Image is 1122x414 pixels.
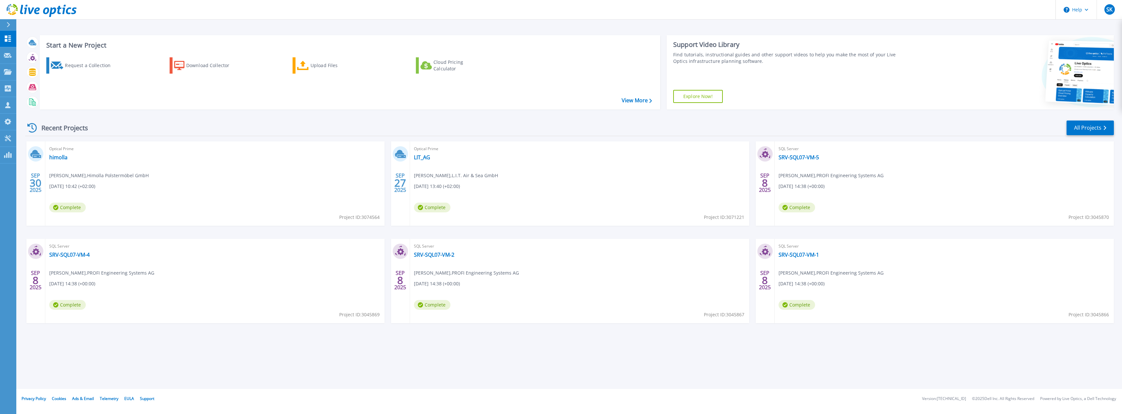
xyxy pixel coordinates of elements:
span: Complete [49,300,86,310]
div: Support Video Library [673,40,907,49]
div: Cloud Pricing Calculator [433,59,486,72]
span: 30 [30,180,41,186]
span: Complete [414,203,450,212]
span: Optical Prime [414,145,745,152]
div: SEP 2025 [29,268,42,292]
a: SRV-SQL07-VM-5 [779,154,819,161]
span: [DATE] 14:38 (+00:00) [49,280,95,287]
div: SEP 2025 [394,268,406,292]
span: SK [1106,7,1113,12]
a: himolla [49,154,68,161]
div: Upload Files [311,59,363,72]
a: SRV-SQL07-VM-2 [414,251,454,258]
span: Project ID: 3074564 [339,214,380,221]
a: Request a Collection [46,57,119,74]
h3: Start a New Project [46,42,652,49]
span: [DATE] 13:40 (+02:00) [414,183,460,190]
li: Version: [TECHNICAL_ID] [922,397,966,401]
span: [PERSON_NAME] , PROFI Engineering Systems AG [779,172,884,179]
a: Ads & Email [72,396,94,401]
span: SQL Server [414,243,745,250]
span: Project ID: 3045866 [1069,311,1109,318]
div: Request a Collection [65,59,117,72]
span: 8 [33,278,38,283]
span: 27 [394,180,406,186]
span: [DATE] 14:38 (+00:00) [779,280,825,287]
span: Optical Prime [49,145,381,152]
li: © 2025 Dell Inc. All Rights Reserved [972,397,1034,401]
span: [PERSON_NAME] , PROFI Engineering Systems AG [779,269,884,277]
span: Project ID: 3071221 [704,214,744,221]
a: Telemetry [100,396,118,401]
a: Explore Now! [673,90,723,103]
a: Cookies [52,396,66,401]
span: Complete [414,300,450,310]
span: [DATE] 14:38 (+00:00) [414,280,460,287]
span: 8 [762,278,768,283]
div: SEP 2025 [759,268,771,292]
a: EULA [124,396,134,401]
a: All Projects [1067,121,1114,135]
a: LIT_AG [414,154,430,161]
span: [PERSON_NAME] , PROFI Engineering Systems AG [414,269,519,277]
a: Privacy Policy [22,396,46,401]
a: View More [622,97,652,104]
a: SRV-SQL07-VM-1 [779,251,819,258]
span: Project ID: 3045870 [1069,214,1109,221]
a: Cloud Pricing Calculator [416,57,489,74]
a: Support [140,396,154,401]
span: Project ID: 3045869 [339,311,380,318]
div: SEP 2025 [759,171,771,195]
div: SEP 2025 [394,171,406,195]
span: [DATE] 14:38 (+00:00) [779,183,825,190]
span: [DATE] 10:42 (+02:00) [49,183,95,190]
div: Find tutorials, instructional guides and other support videos to help you make the most of your L... [673,51,907,64]
span: SQL Server [49,243,381,250]
a: Download Collector [170,57,242,74]
span: [PERSON_NAME] , PROFI Engineering Systems AG [49,269,154,277]
div: Recent Projects [25,120,97,136]
span: SQL Server [779,243,1110,250]
span: Complete [779,203,815,212]
li: Powered by Live Optics, a Dell Technology [1040,397,1116,401]
span: SQL Server [779,145,1110,152]
span: [PERSON_NAME] , Himolla Polstermöbel GmbH [49,172,149,179]
a: SRV-SQL07-VM-4 [49,251,90,258]
span: 8 [762,180,768,186]
span: Project ID: 3045867 [704,311,744,318]
span: 8 [397,278,403,283]
span: [PERSON_NAME] , L.I.T. Air & Sea GmbH [414,172,498,179]
div: Download Collector [186,59,238,72]
div: SEP 2025 [29,171,42,195]
span: Complete [779,300,815,310]
a: Upload Files [293,57,365,74]
span: Complete [49,203,86,212]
